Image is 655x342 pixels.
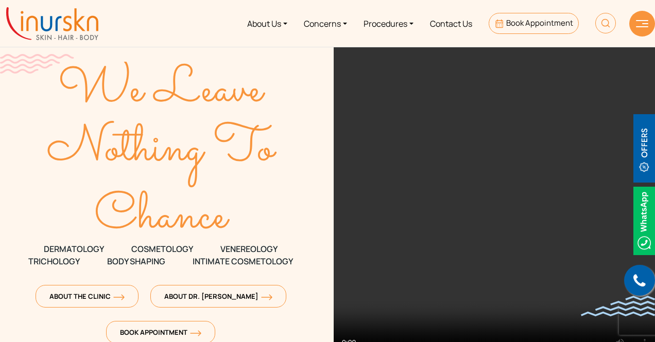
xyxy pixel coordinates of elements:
img: offerBt [633,114,655,183]
img: orange-arrow [261,294,272,300]
span: About The Clinic [49,292,125,301]
span: Intimate Cosmetology [193,255,293,267]
span: Book Appointment [120,328,201,337]
img: orange-arrow [113,294,125,300]
img: bluewave [581,296,655,316]
span: Body Shaping [107,255,165,267]
a: Procedures [355,4,422,43]
a: Contact Us [422,4,480,43]
span: DERMATOLOGY [44,243,104,255]
img: hamLine.svg [636,20,648,27]
a: About The Clinicorange-arrow [36,285,139,308]
img: Whatsappicon [633,187,655,255]
span: VENEREOLOGY [220,243,278,255]
a: Concerns [296,4,355,43]
a: About Dr. [PERSON_NAME]orange-arrow [150,285,286,308]
img: orange-arrow [190,330,201,336]
img: inurskn-logo [6,7,98,40]
a: Whatsappicon [633,214,655,225]
a: Book Appointment [489,13,579,34]
span: TRICHOLOGY [28,255,80,267]
span: Book Appointment [506,17,573,28]
a: About Us [239,4,296,43]
span: COSMETOLOGY [131,243,193,255]
span: About Dr. [PERSON_NAME] [164,292,272,301]
img: HeaderSearch [595,13,616,33]
text: Chance [94,179,230,255]
text: We Leave [58,52,266,128]
text: Nothing To [47,112,278,188]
